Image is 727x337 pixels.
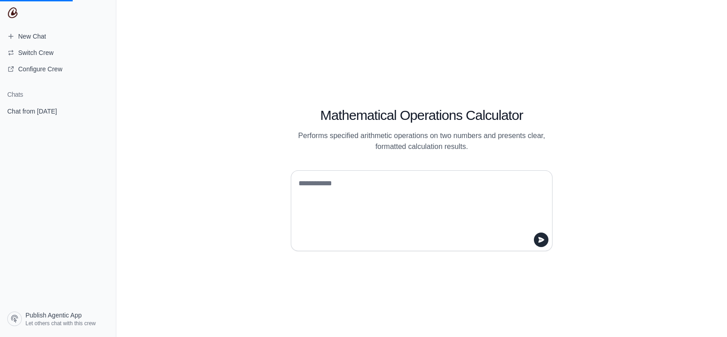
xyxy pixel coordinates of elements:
[291,107,553,124] h1: Mathematical Operations Calculator
[25,320,96,327] span: Let others chat with this crew
[7,107,57,116] span: Chat from [DATE]
[4,45,112,60] button: Switch Crew
[4,103,112,119] a: Chat from [DATE]
[7,7,18,18] img: CrewAI Logo
[4,29,112,44] a: New Chat
[18,32,46,41] span: New Chat
[291,130,553,152] p: Performs specified arithmetic operations on two numbers and presents clear, formatted calculation...
[4,62,112,76] a: Configure Crew
[18,48,54,57] span: Switch Crew
[18,64,62,74] span: Configure Crew
[4,308,112,330] a: Publish Agentic App Let others chat with this crew
[25,311,82,320] span: Publish Agentic App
